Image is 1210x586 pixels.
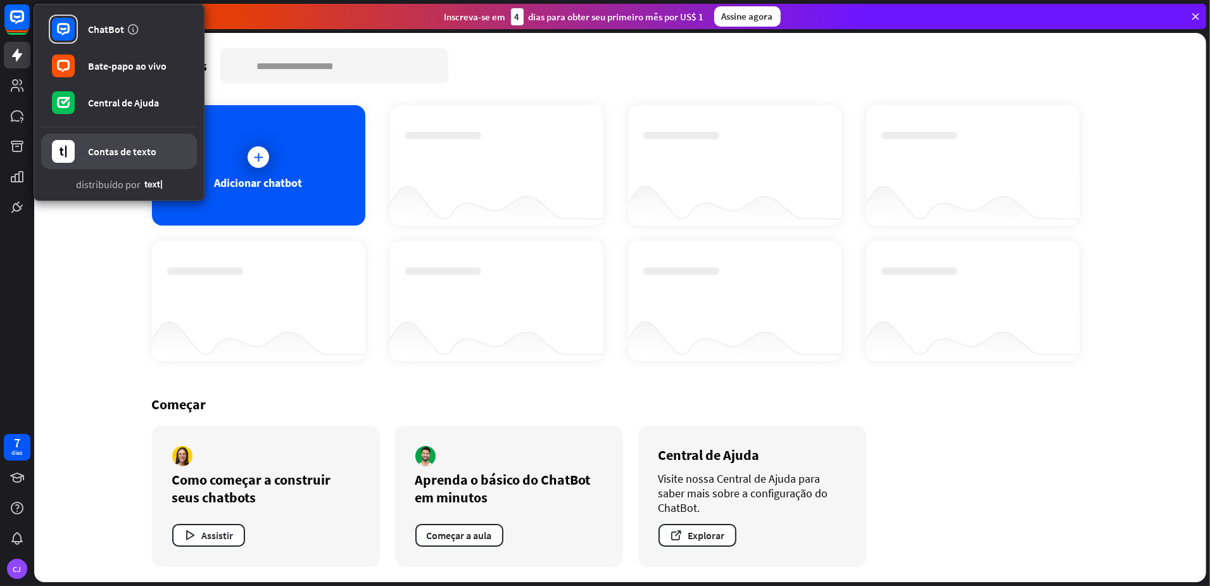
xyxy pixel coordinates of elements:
[659,524,736,547] button: Explorar
[444,11,506,23] font: Inscreva-se em
[152,395,206,413] font: Começar
[202,529,234,542] font: Assistir
[12,449,23,457] font: dias
[415,446,436,466] img: autor
[722,10,773,22] font: Assine agora
[688,529,725,542] font: Explorar
[427,529,492,542] font: Começar a aula
[515,11,520,23] font: 4
[172,446,192,466] img: autor
[659,446,760,464] font: Central de Ajuda
[172,524,245,547] button: Assistir
[13,564,22,574] font: CJ
[529,11,704,23] font: dias para obter seu primeiro mês por US$ 1
[415,524,503,547] button: Começar a aula
[215,175,303,190] font: Adicionar chatbot
[10,5,48,43] button: Abra o widget de bate-papo do LiveChat
[415,471,591,506] font: Aprenda o básico do ChatBot em minutos
[4,434,30,461] a: 7 dias
[14,435,20,450] font: 7
[172,471,331,506] font: Como começar a construir seus chatbots
[659,471,828,515] font: Visite nossa Central de Ajuda para saber mais sobre a configuração do ChatBot.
